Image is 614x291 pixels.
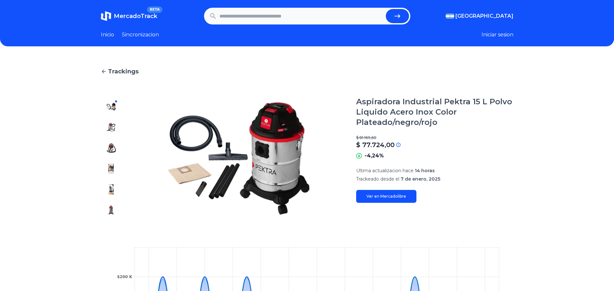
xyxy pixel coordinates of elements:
[101,31,114,39] a: Inicio
[356,140,395,149] p: $ 77.724,00
[356,190,416,203] a: Ver en Mercadolibre
[356,168,414,174] span: Ultima actualizacion hace
[117,275,132,279] tspan: $200 K
[114,13,157,20] span: MercadoTrack
[106,205,116,215] img: Aspiradora Industrial Pektra 15 L Polvo Liquido Acero Inox Color Plateado/negro/rojo
[446,12,513,20] button: [GEOGRAPHIC_DATA]
[134,97,343,220] img: Aspiradora Industrial Pektra 15 L Polvo Liquido Acero Inox Color Plateado/negro/rojo
[455,12,513,20] span: [GEOGRAPHIC_DATA]
[356,135,513,140] p: $ 81.169,60
[101,11,157,21] a: MercadoTrackBETA
[122,31,159,39] a: Sincronizacion
[106,184,116,194] img: Aspiradora Industrial Pektra 15 L Polvo Liquido Acero Inox Color Plateado/negro/rojo
[101,11,111,21] img: MercadoTrack
[106,122,116,133] img: Aspiradora Industrial Pektra 15 L Polvo Liquido Acero Inox Color Plateado/negro/rojo
[106,102,116,112] img: Aspiradora Industrial Pektra 15 L Polvo Liquido Acero Inox Color Plateado/negro/rojo
[108,67,139,76] span: Trackings
[147,6,162,13] span: BETA
[482,31,513,39] button: Iniciar sesion
[446,14,454,19] img: Argentina
[415,168,435,174] span: 14 horas
[356,97,513,127] h1: Aspiradora Industrial Pektra 15 L Polvo Liquido Acero Inox Color Plateado/negro/rojo
[106,143,116,153] img: Aspiradora Industrial Pektra 15 L Polvo Liquido Acero Inox Color Plateado/negro/rojo
[106,164,116,174] img: Aspiradora Industrial Pektra 15 L Polvo Liquido Acero Inox Color Plateado/negro/rojo
[101,67,513,76] a: Trackings
[401,176,440,182] span: 7 de enero, 2025
[365,152,384,160] p: -4,24%
[356,176,399,182] span: Trackeado desde el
